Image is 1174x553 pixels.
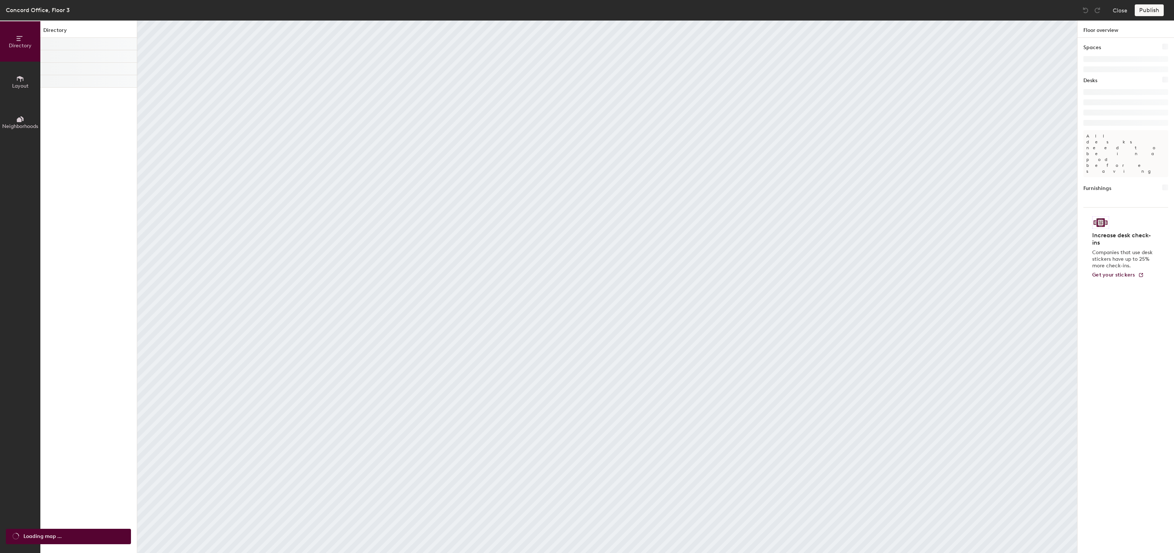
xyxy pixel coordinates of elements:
[1092,249,1155,269] p: Companies that use desk stickers have up to 25% more check-ins.
[1083,184,1111,193] h1: Furnishings
[1092,216,1109,229] img: Sticker logo
[1113,4,1127,16] button: Close
[2,123,38,129] span: Neighborhoods
[23,532,62,541] span: Loading map ...
[1092,232,1155,246] h4: Increase desk check-ins
[1078,21,1174,38] h1: Floor overview
[6,6,70,15] div: Concord Office, Floor 3
[40,26,137,38] h1: Directory
[1092,272,1144,278] a: Get your stickers
[1083,44,1101,52] h1: Spaces
[1083,77,1097,85] h1: Desks
[1083,130,1168,177] p: All desks need to be in a pod before saving
[1094,7,1101,14] img: Redo
[12,83,29,89] span: Layout
[9,43,32,49] span: Directory
[1092,272,1135,278] span: Get your stickers
[1082,7,1089,14] img: Undo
